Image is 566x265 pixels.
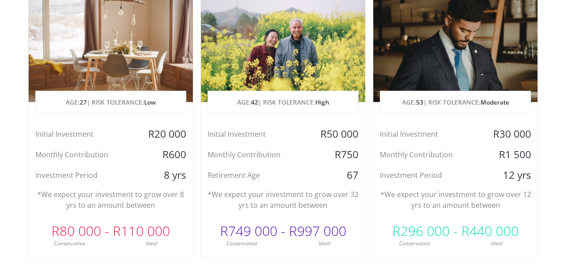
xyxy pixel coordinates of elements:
div: R20 000 [138,127,192,141]
div: Ideal [283,240,365,248]
span: Moderate [480,98,509,106]
div: Initial Investment [29,127,138,141]
div: 67 [311,168,365,182]
div: Monthly Contribution [201,148,311,161]
span: 27 [80,98,87,106]
p: AGE: | RISK TOLERANCE: [208,91,358,114]
span: High [315,98,329,106]
div: Retirement Age [201,168,311,182]
span: 42 [251,98,258,106]
p: *We expect your investment to grow over 8 yrs to an amount between [35,189,186,210]
div: Initial Investment [373,127,483,141]
div: R80 000 - R110 000 [29,218,193,244]
div: R296 000 - R440 000 [373,218,537,244]
div: Conservative [29,240,111,248]
div: Investment Period [373,168,483,182]
div: Ideal [111,240,193,248]
div: Investment Period [29,168,138,182]
div: 8 yrs [138,168,192,182]
p: AGE: | RISK TOLERANCE: [36,91,186,114]
div: 12 yrs [483,168,537,182]
div: Conservative [201,240,283,248]
div: Monthly Contribution [29,148,138,161]
div: R30 000 [483,127,537,141]
div: R749 000 - R997 000 [201,218,365,244]
div: Initial Investment [201,127,311,141]
span: Low [144,98,156,106]
span: 53 [416,98,423,106]
div: Monthly Contribution [373,148,483,161]
div: Ideal [455,240,538,248]
p: *We expect your investment to grow over 32 yrs to an amount between [208,189,358,210]
div: R600 [138,148,192,161]
div: Conservative [373,240,455,248]
p: AGE: | RISK TOLERANCE: [380,91,530,114]
div: R50 000 [311,127,365,141]
div: R750 [311,148,365,161]
p: *We expect your investment to grow over 12 yrs to an amount between [380,189,531,210]
div: R1 500 [483,148,537,161]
